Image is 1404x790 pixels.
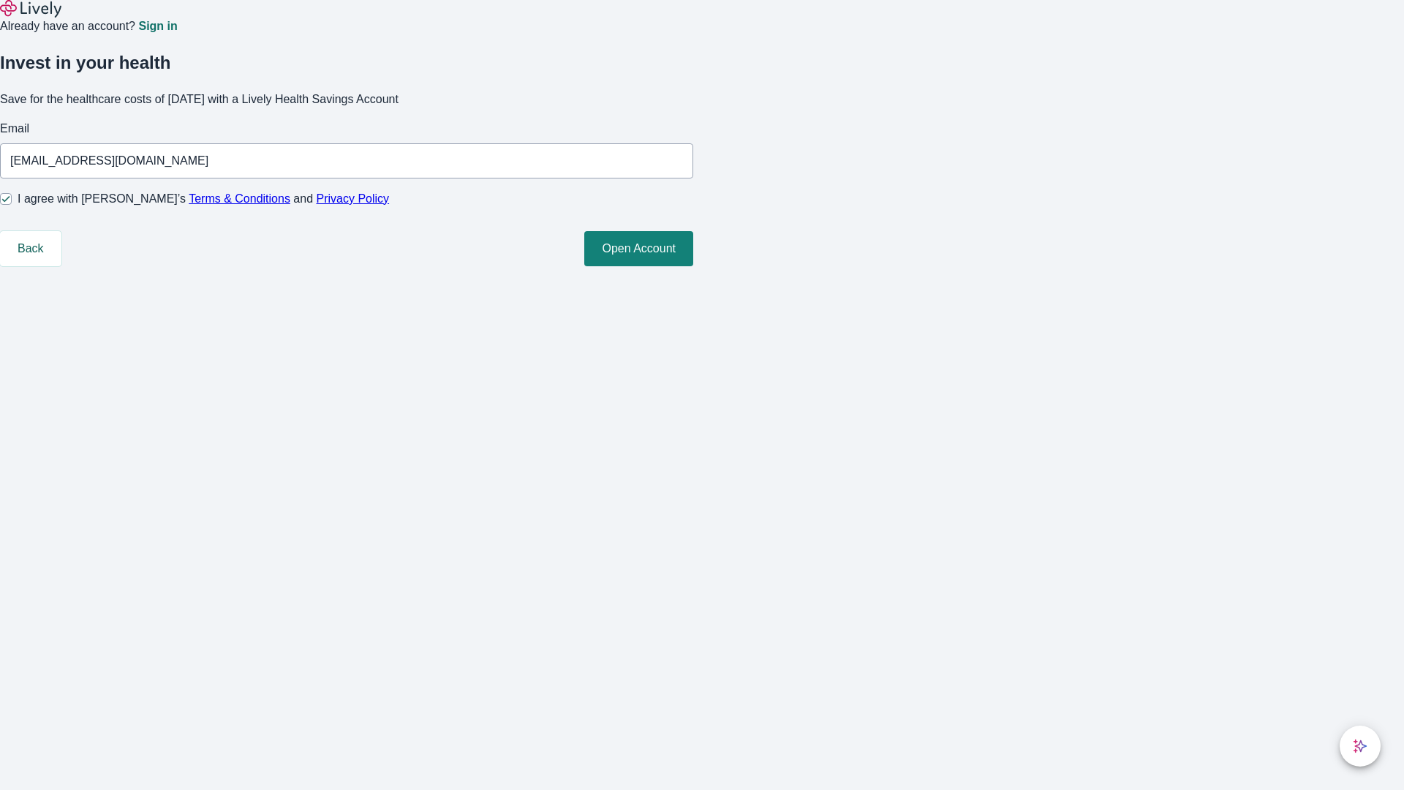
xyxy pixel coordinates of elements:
button: Open Account [584,231,693,266]
span: I agree with [PERSON_NAME]’s and [18,190,389,208]
a: Sign in [138,20,177,32]
button: chat [1340,726,1381,767]
a: Terms & Conditions [189,192,290,205]
a: Privacy Policy [317,192,390,205]
svg: Lively AI Assistant [1353,739,1367,753]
